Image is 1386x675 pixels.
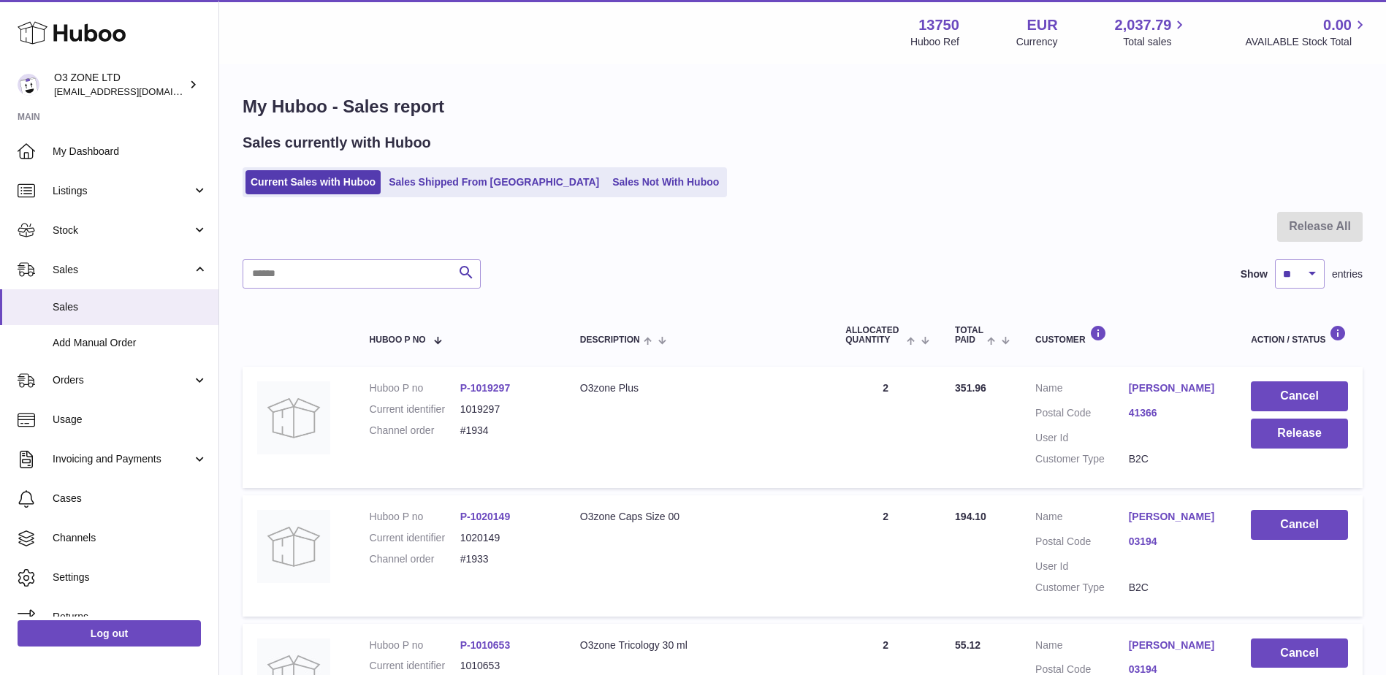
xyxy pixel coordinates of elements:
[1035,560,1129,573] dt: User Id
[1251,638,1348,668] button: Cancel
[955,326,983,345] span: Total paid
[1251,381,1348,411] button: Cancel
[370,659,460,673] dt: Current identifier
[243,95,1363,118] h1: My Huboo - Sales report
[370,335,426,345] span: Huboo P no
[1035,510,1129,527] dt: Name
[53,184,192,198] span: Listings
[1129,510,1222,524] a: [PERSON_NAME]
[1241,267,1268,281] label: Show
[1245,15,1368,49] a: 0.00 AVAILABLE Stock Total
[460,511,511,522] a: P-1020149
[580,638,816,652] div: O3zone Tricology 30 ml
[18,74,39,96] img: hello@o3zoneltd.co.uk
[53,452,192,466] span: Invoicing and Payments
[370,638,460,652] dt: Huboo P no
[845,326,902,345] span: ALLOCATED Quantity
[1251,510,1348,540] button: Cancel
[1129,581,1222,595] dd: B2C
[460,552,551,566] dd: #1933
[1035,381,1129,399] dt: Name
[1129,406,1222,420] a: 41366
[370,381,460,395] dt: Huboo P no
[53,531,207,545] span: Channels
[53,336,207,350] span: Add Manual Order
[831,495,940,617] td: 2
[607,170,724,194] a: Sales Not With Huboo
[955,639,981,651] span: 55.12
[53,373,192,387] span: Orders
[257,381,330,454] img: no-photo-large.jpg
[1035,325,1222,345] div: Customer
[54,85,215,97] span: [EMAIL_ADDRESS][DOMAIN_NAME]
[1129,452,1222,466] dd: B2C
[370,510,460,524] dt: Huboo P no
[257,510,330,583] img: no-photo-large.jpg
[580,381,816,395] div: O3zone Plus
[384,170,604,194] a: Sales Shipped From [GEOGRAPHIC_DATA]
[53,300,207,314] span: Sales
[370,403,460,416] dt: Current identifier
[955,511,986,522] span: 194.10
[1115,15,1189,49] a: 2,037.79 Total sales
[460,424,551,438] dd: #1934
[460,382,511,394] a: P-1019297
[53,492,207,506] span: Cases
[370,424,460,438] dt: Channel order
[918,15,959,35] strong: 13750
[460,659,551,673] dd: 1010653
[243,133,431,153] h2: Sales currently with Huboo
[1245,35,1368,49] span: AVAILABLE Stock Total
[245,170,381,194] a: Current Sales with Huboo
[955,382,986,394] span: 351.96
[460,403,551,416] dd: 1019297
[580,510,816,524] div: O3zone Caps Size 00
[580,335,640,345] span: Description
[1251,325,1348,345] div: Action / Status
[1035,535,1129,552] dt: Postal Code
[1129,381,1222,395] a: [PERSON_NAME]
[53,610,207,624] span: Returns
[18,620,201,647] a: Log out
[53,145,207,159] span: My Dashboard
[53,571,207,584] span: Settings
[1123,35,1188,49] span: Total sales
[1332,267,1363,281] span: entries
[831,367,940,488] td: 2
[1035,638,1129,656] dt: Name
[53,263,192,277] span: Sales
[1035,581,1129,595] dt: Customer Type
[1129,638,1222,652] a: [PERSON_NAME]
[1251,419,1348,449] button: Release
[460,531,551,545] dd: 1020149
[53,413,207,427] span: Usage
[370,552,460,566] dt: Channel order
[1035,406,1129,424] dt: Postal Code
[1323,15,1352,35] span: 0.00
[53,224,192,237] span: Stock
[54,71,186,99] div: O3 ZONE LTD
[1027,15,1057,35] strong: EUR
[460,639,511,651] a: P-1010653
[1115,15,1172,35] span: 2,037.79
[1035,452,1129,466] dt: Customer Type
[1035,431,1129,445] dt: User Id
[1129,535,1222,549] a: 03194
[910,35,959,49] div: Huboo Ref
[370,531,460,545] dt: Current identifier
[1016,35,1058,49] div: Currency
